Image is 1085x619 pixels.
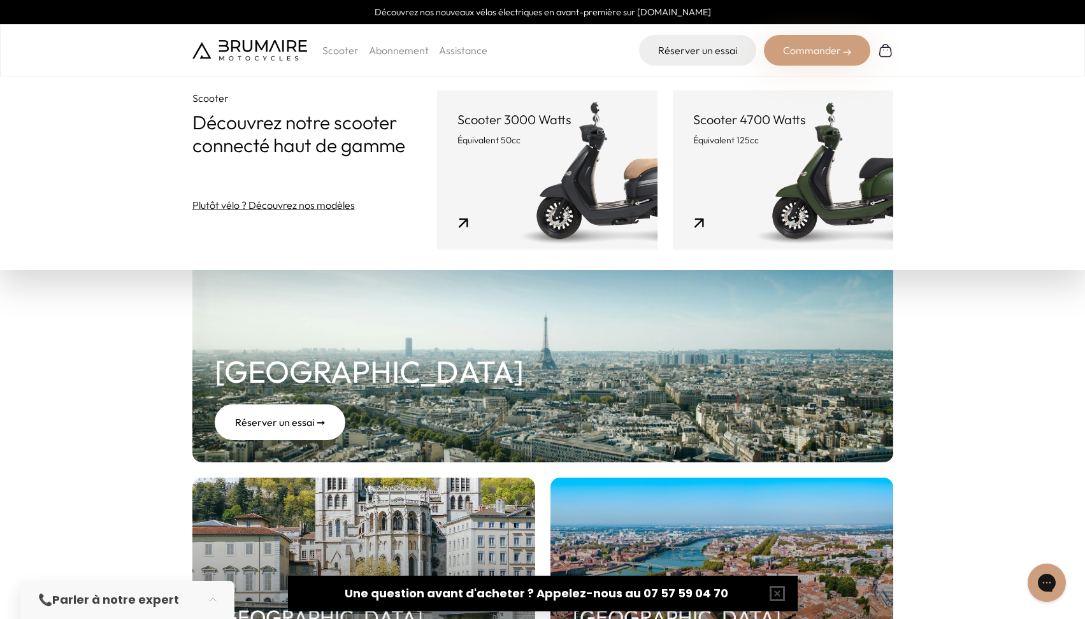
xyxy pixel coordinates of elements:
a: [GEOGRAPHIC_DATA] Réserver un essai ➞ [192,239,893,462]
a: Réserver un essai [639,35,756,66]
p: Découvrez notre scooter connecté haut de gamme [192,111,437,157]
img: Brumaire Motocycles [192,40,307,60]
a: Assistance [439,44,487,57]
p: Scooter [322,43,359,58]
div: Commander [764,35,870,66]
p: Scooter [192,90,437,106]
p: Équivalent 125cc [693,134,873,146]
p: Scooter 4700 Watts [693,111,873,129]
p: Scooter 3000 Watts [457,111,637,129]
p: Équivalent 50cc [457,134,637,146]
img: Panier [878,43,893,58]
img: right-arrow-2.png [844,48,851,56]
iframe: Gorgias live chat messenger [1021,559,1072,606]
h2: [GEOGRAPHIC_DATA] [215,348,524,394]
a: Plutôt vélo ? Découvrez nos modèles [192,197,355,213]
div: Réserver un essai ➞ [215,404,345,440]
a: Scooter 4700 Watts Équivalent 125cc [673,90,893,250]
a: Scooter 3000 Watts Équivalent 50cc [437,90,657,250]
a: Abonnement [369,44,429,57]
